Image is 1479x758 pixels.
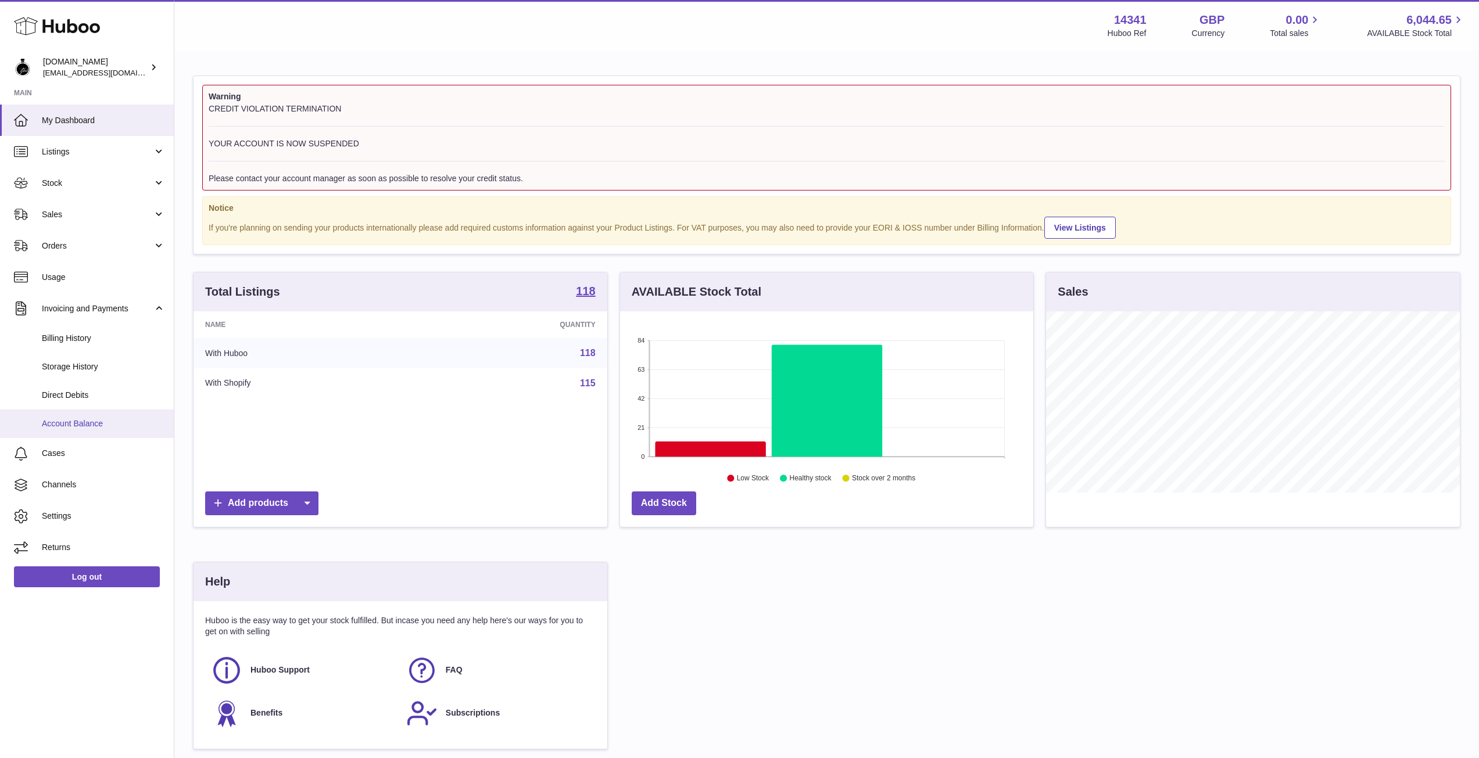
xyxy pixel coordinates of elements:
text: 42 [638,395,644,402]
span: Billing History [42,333,165,344]
span: Usage [42,272,165,283]
span: Account Balance [42,418,165,429]
span: Returns [42,542,165,553]
a: View Listings [1044,217,1116,239]
span: My Dashboard [42,115,165,126]
span: Total sales [1270,28,1322,39]
span: Channels [42,479,165,490]
span: Huboo Support [250,664,310,676]
span: [EMAIL_ADDRESS][DOMAIN_NAME] [43,68,171,77]
span: Direct Debits [42,390,165,401]
div: Currency [1192,28,1225,39]
a: 6,044.65 AVAILABLE Stock Total [1367,12,1465,39]
span: Listings [42,146,153,157]
a: Huboo Support [211,655,395,686]
span: Subscriptions [446,707,500,719]
strong: Warning [209,91,1445,102]
div: CREDIT VIOLATION TERMINATION YOUR ACCOUNT IS NOW SUSPENDED Please contact your account manager as... [209,103,1445,184]
span: Settings [42,511,165,522]
a: 115 [580,378,596,388]
span: AVAILABLE Stock Total [1367,28,1465,39]
text: 0 [641,453,644,460]
text: Healthy stock [789,475,832,483]
text: 84 [638,337,644,344]
span: 0.00 [1286,12,1309,28]
a: FAQ [406,655,590,686]
th: Name [194,311,417,338]
a: Log out [14,566,160,587]
h3: AVAILABLE Stock Total [632,284,761,300]
text: Stock over 2 months [852,475,915,483]
span: FAQ [446,664,463,676]
span: Orders [42,240,153,252]
img: theperfumesampler@gmail.com [14,59,31,76]
a: 118 [576,285,595,299]
span: Invoicing and Payments [42,303,153,314]
div: If you're planning on sending your products internationally please add required customs informati... [209,215,1445,239]
span: Stock [42,178,153,189]
h3: Total Listings [205,284,280,300]
span: 6,044.65 [1406,12,1452,28]
a: Benefits [211,698,395,729]
a: Add Stock [632,491,696,515]
strong: 14341 [1114,12,1147,28]
div: [DOMAIN_NAME] [43,56,148,78]
td: With Shopify [194,368,417,398]
h3: Sales [1058,284,1088,300]
div: Huboo Ref [1108,28,1147,39]
th: Quantity [417,311,607,338]
strong: GBP [1199,12,1224,28]
span: Benefits [250,707,282,719]
a: Add products [205,491,318,515]
span: Sales [42,209,153,220]
a: 118 [580,348,596,358]
strong: Notice [209,203,1445,214]
strong: 118 [576,285,595,297]
span: Cases [42,448,165,459]
a: Subscriptions [406,698,590,729]
a: 0.00 Total sales [1270,12,1322,39]
h3: Help [205,574,230,590]
span: Storage History [42,361,165,372]
text: 63 [638,366,644,373]
p: Huboo is the easy way to get your stock fulfilled. But incase you need any help here's our ways f... [205,615,596,637]
text: 21 [638,424,644,431]
td: With Huboo [194,338,417,368]
text: Low Stock [737,475,769,483]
